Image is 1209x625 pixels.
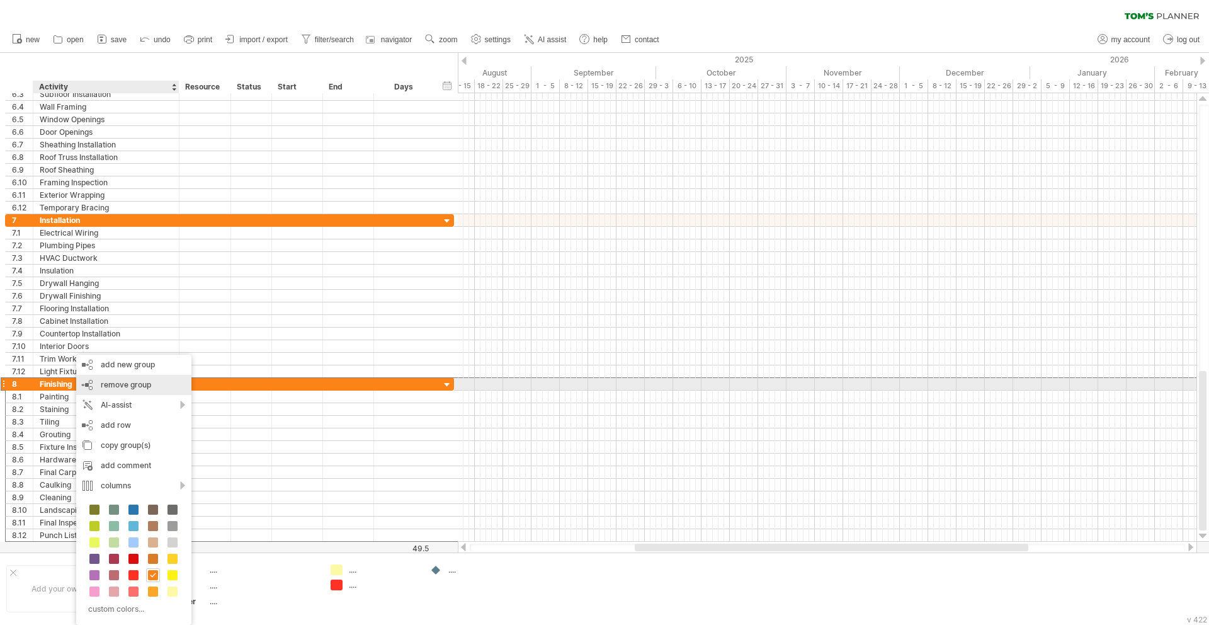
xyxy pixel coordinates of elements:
div: .... [210,580,315,591]
div: Flooring Installation [40,302,173,314]
div: .... [210,565,315,575]
div: Activity [39,81,172,93]
div: 8.2 [12,403,33,415]
div: January 2026 [1030,66,1155,79]
div: Window Openings [40,113,173,125]
div: 7.1 [12,227,33,239]
span: undo [154,35,171,44]
div: 7 [12,214,33,226]
div: October 2025 [656,66,786,79]
div: 8 - 12 [928,79,956,93]
div: 7.12 [12,365,33,377]
div: 49.5 [375,544,429,553]
div: 29 - 3 [645,79,673,93]
a: undo [137,32,174,48]
div: v 422 [1187,615,1207,624]
div: Cabinet Installation [40,315,173,327]
div: 6.12 [12,202,33,214]
div: Hardware Installation [40,454,173,466]
div: Framing Inspection [40,176,173,188]
span: settings [485,35,511,44]
span: remove group [101,380,151,389]
div: 8.1 [12,391,33,403]
div: 8.4 [12,428,33,440]
div: Insulation [40,265,173,277]
span: save [111,35,127,44]
div: add row [76,415,191,435]
div: 15 - 19 [588,79,616,93]
div: .... [210,596,315,607]
div: 6.6 [12,126,33,138]
div: 7.7 [12,302,33,314]
div: Installation [40,214,173,226]
div: 8.3 [12,416,33,428]
span: navigator [381,35,412,44]
span: filter/search [315,35,354,44]
div: 1 - 5 [900,79,928,93]
div: 7.10 [12,340,33,352]
div: 7.5 [12,277,33,289]
a: contact [618,32,663,48]
div: Staining [40,403,173,415]
div: add new group [76,355,191,375]
a: help [576,32,611,48]
div: Caulking [40,479,173,491]
span: my account [1111,35,1150,44]
span: zoom [439,35,457,44]
div: Sheathing Installation [40,139,173,151]
a: settings [468,32,514,48]
div: 22 - 26 [985,79,1013,93]
span: open [67,35,84,44]
div: Door Openings [40,126,173,138]
a: filter/search [298,32,358,48]
div: Finishing [40,378,173,390]
div: AI-assist [76,395,191,415]
div: 8 [12,378,33,390]
div: 7.11 [12,353,33,365]
div: 6.3 [12,88,33,100]
div: 19 - 23 [1098,79,1127,93]
div: Subfloor Installation [40,88,173,100]
div: add comment [76,456,191,476]
div: Interior Doors [40,340,173,352]
span: print [198,35,212,44]
div: 12 - 16 [1070,79,1098,93]
a: log out [1160,32,1203,48]
div: September 2025 [531,66,656,79]
div: End [329,81,366,93]
div: custom colors... [82,600,181,617]
div: Drywall Hanging [40,277,173,289]
div: 20 - 24 [730,79,758,93]
div: 7.4 [12,265,33,277]
div: 8.7 [12,466,33,478]
span: help [593,35,608,44]
div: Final Carpentry [40,466,173,478]
div: Cleaning [40,491,173,503]
div: 6 - 10 [673,79,701,93]
div: 22 - 26 [616,79,645,93]
a: import / export [222,32,292,48]
div: Temporary Bracing [40,202,173,214]
div: 26 - 30 [1127,79,1155,93]
div: 13 - 17 [701,79,730,93]
div: 29 - 2 [1013,79,1042,93]
div: 10 - 14 [815,79,843,93]
div: 6.4 [12,101,33,113]
div: 8.8 [12,479,33,491]
div: copy group(s) [76,435,191,456]
span: import / export [239,35,288,44]
div: 15 - 19 [956,79,985,93]
div: Drywall Finishing [40,290,173,302]
div: 8.6 [12,454,33,466]
div: .... [349,565,417,575]
div: 8.9 [12,491,33,503]
div: Light Fixtures [40,365,173,377]
div: .... [448,565,517,575]
a: save [94,32,130,48]
div: 11 - 15 [446,79,475,93]
div: Painting [40,391,173,403]
div: Final Inspection [40,517,173,529]
div: 2 - 6 [1155,79,1183,93]
div: 7.9 [12,328,33,340]
div: Plumbing Pipes [40,239,173,251]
